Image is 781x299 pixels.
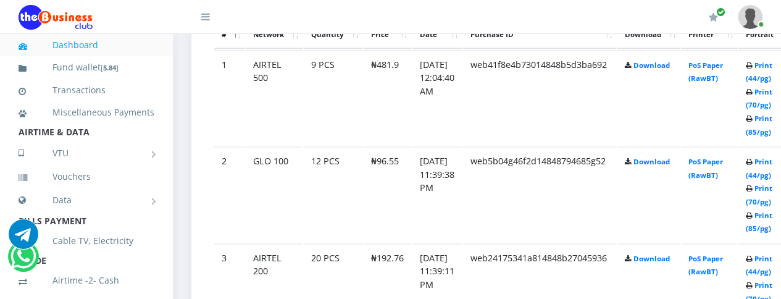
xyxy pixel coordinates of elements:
[19,138,154,169] a: VTU
[746,61,772,83] a: Print (44/pg)
[463,50,616,146] td: web41f8e4b73014848b5d3ba692
[19,266,154,295] a: Airtime -2- Cash
[19,31,154,59] a: Dashboard
[746,183,772,206] a: Print (70/pg)
[709,12,718,22] i: Renew/Upgrade Subscription
[9,229,38,249] a: Chat for support
[19,5,93,30] img: Logo
[688,254,723,277] a: PoS Paper (RawBT)
[633,61,670,70] a: Download
[214,50,244,146] td: 1
[19,162,154,191] a: Vouchers
[688,61,723,83] a: PoS Paper (RawBT)
[633,254,670,263] a: Download
[412,146,462,242] td: [DATE] 11:39:38 PM
[746,157,772,180] a: Print (44/pg)
[633,157,670,166] a: Download
[19,76,154,104] a: Transactions
[746,87,772,110] a: Print (70/pg)
[19,53,154,82] a: Fund wallet[5.84]
[103,63,116,72] b: 5.84
[746,114,772,137] a: Print (85/pg)
[304,50,362,146] td: 9 PCS
[716,7,725,17] span: Renew/Upgrade Subscription
[746,254,772,277] a: Print (44/pg)
[746,211,772,234] a: Print (85/pg)
[246,146,303,242] td: GLO 100
[364,50,411,146] td: ₦481.9
[738,5,762,29] img: User
[688,157,723,180] a: PoS Paper (RawBT)
[19,98,154,127] a: Miscellaneous Payments
[463,146,616,242] td: web5b04g46f2d14848794685g52
[412,50,462,146] td: [DATE] 12:04:40 AM
[10,251,36,271] a: Chat for support
[19,227,154,255] a: Cable TV, Electricity
[19,185,154,216] a: Data
[364,146,411,242] td: ₦96.55
[304,146,362,242] td: 12 PCS
[101,63,119,72] small: [ ]
[214,146,244,242] td: 2
[246,50,303,146] td: AIRTEL 500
